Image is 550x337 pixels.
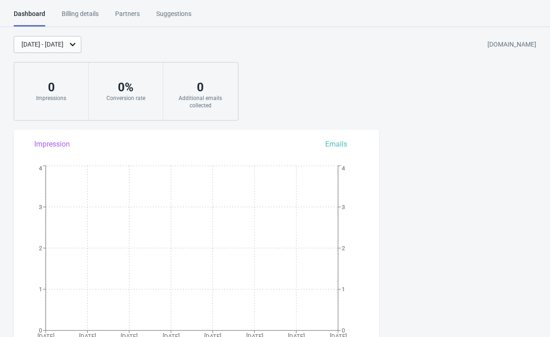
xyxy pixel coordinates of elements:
[39,165,42,172] tspan: 4
[23,95,79,102] div: Impressions
[487,37,536,53] div: [DOMAIN_NAME]
[115,9,140,25] div: Partners
[342,204,345,211] tspan: 3
[62,9,99,25] div: Billing details
[23,80,79,95] div: 0
[39,204,42,211] tspan: 3
[342,165,345,172] tspan: 4
[342,286,345,293] tspan: 1
[172,95,228,109] div: Additional emails collected
[39,286,42,293] tspan: 1
[39,327,42,334] tspan: 0
[342,327,345,334] tspan: 0
[156,9,191,25] div: Suggestions
[39,245,42,252] tspan: 2
[98,95,153,102] div: Conversion rate
[342,245,345,252] tspan: 2
[98,80,153,95] div: 0 %
[172,80,228,95] div: 0
[21,40,63,49] div: [DATE] - [DATE]
[14,9,45,26] div: Dashboard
